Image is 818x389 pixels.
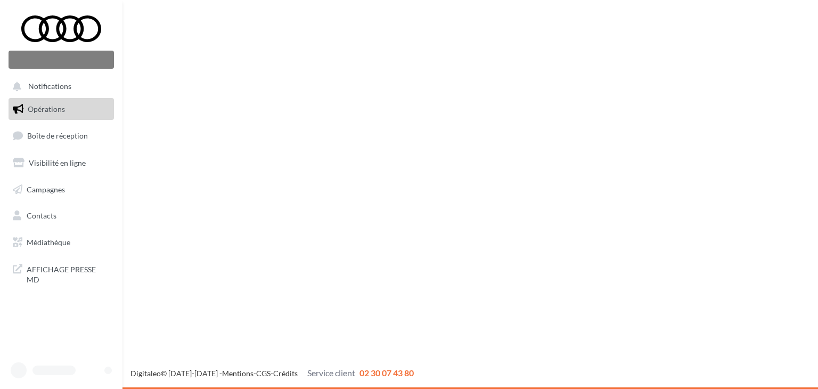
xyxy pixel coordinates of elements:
[29,158,86,167] span: Visibilité en ligne
[256,369,271,378] a: CGS
[359,368,414,378] span: 02 30 07 43 80
[273,369,298,378] a: Crédits
[6,98,116,120] a: Opérations
[27,131,88,140] span: Boîte de réception
[9,51,114,69] div: Nouvelle campagne
[27,211,56,220] span: Contacts
[28,82,71,91] span: Notifications
[130,369,161,378] a: Digitaleo
[307,368,355,378] span: Service client
[28,104,65,114] span: Opérations
[6,124,116,147] a: Boîte de réception
[27,238,70,247] span: Médiathèque
[6,205,116,227] a: Contacts
[6,152,116,174] a: Visibilité en ligne
[27,262,110,285] span: AFFICHAGE PRESSE MD
[222,369,253,378] a: Mentions
[130,369,414,378] span: © [DATE]-[DATE] - - -
[6,179,116,201] a: Campagnes
[27,184,65,193] span: Campagnes
[6,258,116,289] a: AFFICHAGE PRESSE MD
[6,231,116,254] a: Médiathèque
